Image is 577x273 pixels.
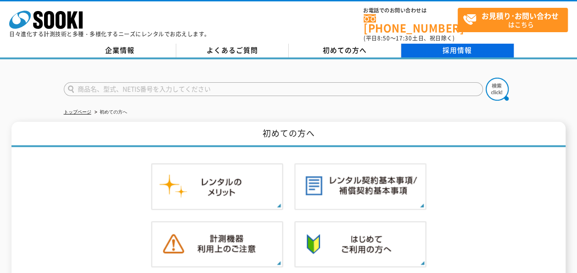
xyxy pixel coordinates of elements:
[294,163,426,210] img: レンタル契約基本事項／補償契約基本事項
[323,45,367,55] span: 初めての方へ
[289,44,401,57] a: 初めての方へ
[151,221,283,268] img: 計測機器ご利用上のご注意
[93,108,127,117] li: 初めての方へ
[64,44,176,57] a: 企業情報
[396,34,412,42] span: 17:30
[64,109,91,114] a: トップページ
[364,34,454,42] span: (平日 ～ 土日、祝日除く)
[401,44,514,57] a: 採用情報
[64,82,483,96] input: 商品名、型式、NETIS番号を入力してください
[482,10,559,21] strong: お見積り･お問い合わせ
[151,163,283,210] img: レンタルのメリット
[377,34,390,42] span: 8:50
[486,78,509,101] img: btn_search.png
[294,221,426,268] img: 初めての方へ
[458,8,568,32] a: お見積り･お問い合わせはこちら
[11,122,566,147] h1: 初めての方へ
[9,31,210,37] p: 日々進化する計測技術と多種・多様化するニーズにレンタルでお応えします。
[364,8,458,13] span: お電話でのお問い合わせは
[463,8,567,31] span: はこちら
[176,44,289,57] a: よくあるご質問
[364,14,458,33] a: [PHONE_NUMBER]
